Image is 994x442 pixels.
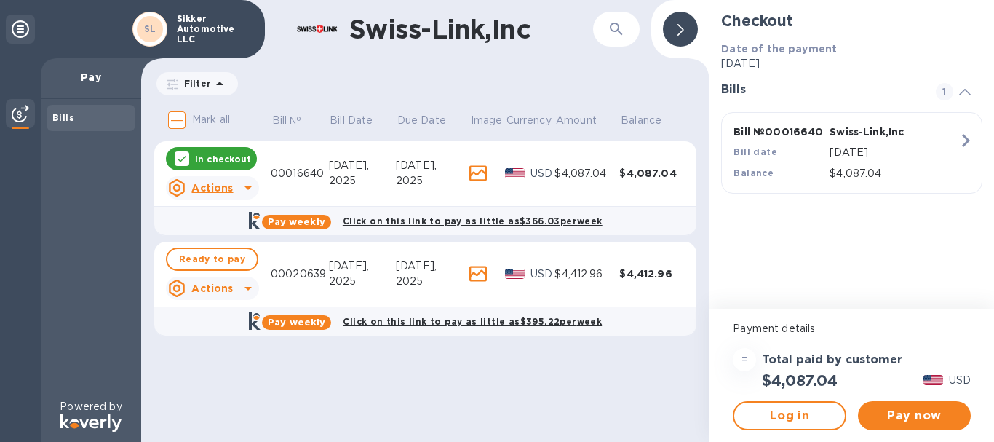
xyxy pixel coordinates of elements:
button: Ready to pay [166,248,258,271]
span: Bill № [272,113,321,128]
p: Bill Date [330,113,373,128]
p: Currency [506,113,552,128]
span: Pay now [870,407,959,425]
p: Swiss-Link,Inc [830,125,920,139]
img: USD [923,375,943,385]
p: Powered by [60,399,122,414]
u: Actions [191,283,233,294]
p: USD [530,166,555,181]
p: Payment details [733,321,971,336]
p: $4,087.04 [830,166,958,181]
p: USD [949,373,971,388]
p: [DATE] [721,56,982,71]
button: Bill №00016640Swiss-Link,IncBill date[DATE]Balance$4,087.04 [721,112,982,194]
div: $4,412.96 [619,267,684,281]
button: Log in [733,401,846,430]
div: [DATE], [329,158,397,173]
button: Pay now [858,401,971,430]
b: Click on this link to pay as little as $395.22 per week [343,316,602,327]
p: Bill № [272,113,302,128]
b: Bill date [733,146,777,157]
p: [DATE] [830,145,958,160]
b: Pay weekly [268,216,325,227]
img: USD [505,168,525,178]
p: In checkout [195,153,251,165]
div: $4,087.04 [619,166,684,181]
b: SL [144,23,156,34]
p: Due Date [397,113,446,128]
p: Bill № 00016640 [733,125,824,139]
b: Click on this link to pay as little as $366.03 per week [343,216,603,226]
div: [DATE], [329,259,397,274]
b: Pay weekly [268,317,325,328]
div: 00016640 [271,166,329,181]
p: Sikker Automotive LLC [177,14,250,44]
span: Amount [556,113,616,128]
p: Amount [556,113,597,128]
span: Ready to pay [179,250,245,268]
div: [DATE], [396,259,469,274]
b: Balance [733,167,774,178]
div: 2025 [329,173,397,189]
span: Balance [621,113,680,128]
b: Date of the payment [721,43,837,55]
div: 2025 [329,274,397,289]
span: Due Date [397,113,465,128]
img: USD [505,269,525,279]
h2: $4,087.04 [762,371,837,390]
u: Actions [191,182,233,194]
h3: Bills [721,83,918,97]
div: 2025 [396,274,469,289]
span: Log in [746,407,832,425]
img: Logo [60,414,122,432]
h2: Checkout [721,12,982,30]
div: 2025 [396,173,469,189]
span: Bill Date [330,113,391,128]
div: [DATE], [396,158,469,173]
h1: Swiss-Link,Inc [349,14,593,44]
p: Mark all [192,112,230,127]
span: 1 [936,83,953,100]
b: Bills [52,112,74,123]
p: Balance [621,113,661,128]
p: Pay [52,70,130,84]
h3: Total paid by customer [762,353,902,367]
p: Image [471,113,503,128]
p: Filter [178,77,211,90]
div: $4,412.96 [554,267,619,282]
p: USD [530,267,555,282]
div: $4,087.04 [554,166,619,181]
div: 00020639 [271,267,329,282]
div: = [733,348,756,371]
